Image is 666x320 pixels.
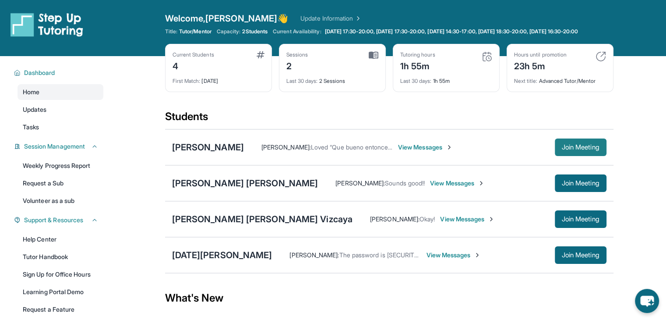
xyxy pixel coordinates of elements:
[514,78,538,84] span: Next title :
[242,28,268,35] span: 2 Students
[370,215,419,223] span: [PERSON_NAME] :
[179,28,211,35] span: Tutor/Mentor
[335,179,385,187] span: [PERSON_NAME] :
[400,51,435,58] div: Tutoring hours
[300,14,362,23] a: Update Information
[514,51,567,58] div: Hours until promotion
[24,142,85,151] span: Session Management
[474,252,481,259] img: Chevron-Right
[172,249,272,261] div: [DATE][PERSON_NAME]
[514,72,606,85] div: Advanced Tutor/Mentor
[430,179,485,188] span: View Messages
[286,58,308,72] div: 2
[18,193,103,209] a: Volunteer as a sub
[18,158,103,174] a: Weekly Progress Report
[24,216,83,224] span: Support & Resources
[173,78,201,84] span: First Match :
[514,58,567,72] div: 23h 5m
[426,251,481,260] span: View Messages
[257,51,264,58] img: card
[635,289,659,313] button: chat-button
[217,28,241,35] span: Capacity:
[562,217,599,222] span: Join Meeting
[23,88,39,96] span: Home
[286,51,308,58] div: Sessions
[261,143,311,151] span: [PERSON_NAME] :
[323,28,580,35] a: [DATE] 17:30-20:00, [DATE] 17:30-20:00, [DATE] 14:30-17:00, [DATE] 18:30-20:00, [DATE] 16:30-20:00
[18,267,103,282] a: Sign Up for Office Hours
[555,139,606,156] button: Join Meeting
[273,28,321,35] span: Current Availability:
[172,213,353,225] div: [PERSON_NAME] [PERSON_NAME] Vizcaya
[289,251,339,259] span: [PERSON_NAME] :
[18,249,103,265] a: Tutor Handbook
[18,84,103,100] a: Home
[286,78,318,84] span: Last 30 days :
[562,181,599,186] span: Join Meeting
[11,12,83,37] img: logo
[173,58,214,72] div: 4
[488,216,495,223] img: Chevron-Right
[478,180,485,187] img: Chevron-Right
[23,105,47,114] span: Updates
[21,216,98,224] button: Support & Resources
[419,215,435,223] span: Okay!
[18,175,103,191] a: Request a Sub
[562,252,599,258] span: Join Meeting
[562,145,599,150] span: Join Meeting
[325,28,578,35] span: [DATE] 17:30-20:00, [DATE] 17:30-20:00, [DATE] 14:30-17:00, [DATE] 18:30-20:00, [DATE] 16:30-20:00
[18,119,103,135] a: Tasks
[18,302,103,317] a: Request a Feature
[165,279,613,317] div: What's New
[398,143,453,152] span: View Messages
[446,144,453,151] img: Chevron-Right
[596,51,606,62] img: card
[400,78,432,84] span: Last 30 days :
[23,123,39,132] span: Tasks
[369,51,378,59] img: card
[555,174,606,192] button: Join Meeting
[173,51,214,58] div: Current Students
[400,72,492,85] div: 1h 55m
[440,215,495,224] span: View Messages
[165,28,177,35] span: Title:
[311,143,452,151] span: Loved “Que bueno entonces hasta mañana a las 6”
[18,231,103,247] a: Help Center
[385,179,425,187] span: Sounds good!!
[339,251,438,259] span: The password is [SECURITY_DATA]
[555,210,606,228] button: Join Meeting
[286,72,378,85] div: 2 Sessions
[24,68,55,77] span: Dashboard
[21,68,98,77] button: Dashboard
[555,246,606,264] button: Join Meeting
[400,58,435,72] div: 1h 55m
[172,177,318,189] div: [PERSON_NAME] [PERSON_NAME]
[482,51,492,62] img: card
[165,12,289,25] span: Welcome, [PERSON_NAME] 👋
[18,102,103,117] a: Updates
[165,110,613,129] div: Students
[18,284,103,300] a: Learning Portal Demo
[353,14,362,23] img: Chevron Right
[21,142,98,151] button: Session Management
[172,141,244,153] div: [PERSON_NAME]
[173,72,264,85] div: [DATE]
